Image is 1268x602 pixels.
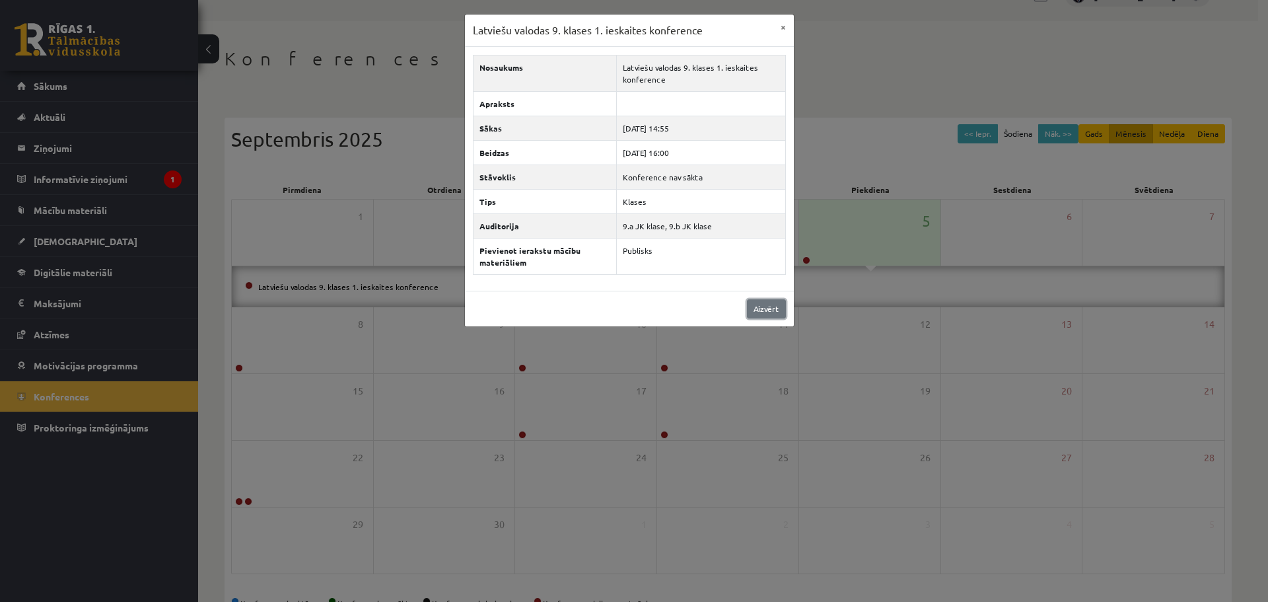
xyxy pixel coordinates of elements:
button: × [773,15,794,40]
h3: Latviešu valodas 9. klases 1. ieskaites konference [473,22,703,38]
a: Aizvērt [747,299,786,319]
th: Tips [473,189,617,213]
td: Latviešu valodas 9. klases 1. ieskaites konference [617,55,785,91]
th: Pievienot ierakstu mācību materiāliem [473,238,617,274]
th: Beidzas [473,140,617,165]
th: Auditorija [473,213,617,238]
th: Stāvoklis [473,165,617,189]
th: Apraksts [473,91,617,116]
td: [DATE] 16:00 [617,140,785,165]
th: Sākas [473,116,617,140]
td: Publisks [617,238,785,274]
td: Klases [617,189,785,213]
td: 9.a JK klase, 9.b JK klase [617,213,785,238]
td: Konference nav sākta [617,165,785,189]
th: Nosaukums [473,55,617,91]
td: [DATE] 14:55 [617,116,785,140]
